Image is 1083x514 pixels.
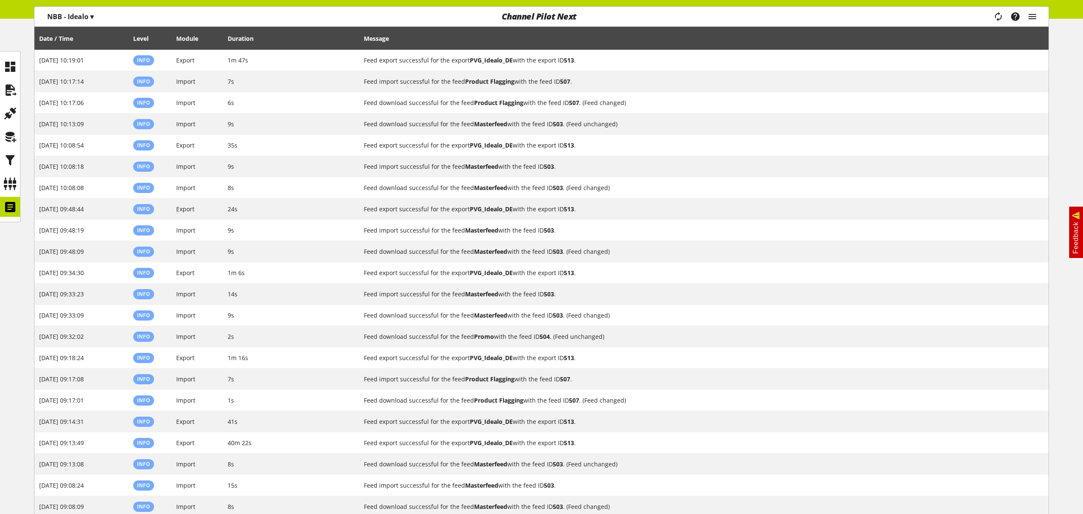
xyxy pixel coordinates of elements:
[544,226,554,234] b: 503
[39,269,84,277] span: [DATE] 09:34:30
[39,56,84,64] span: [DATE] 10:19:01
[465,226,498,234] b: Masterfeed
[564,141,574,149] b: 513
[540,332,550,341] b: 504
[553,120,563,128] b: 503
[364,141,1028,150] h2: Feed export successful for the export PVG_Idealo_DE with the export ID 513.
[564,417,574,426] b: 513
[474,332,494,341] b: Promo
[228,375,234,383] span: 7s
[364,30,1044,47] div: Message
[39,184,84,192] span: [DATE] 10:08:08
[176,311,195,319] span: Import
[465,375,514,383] b: Product Flagging
[364,375,1028,383] h2: Feed import successful for the feed Product Flagging with the feed ID 507.
[176,120,195,128] span: Import
[228,439,251,447] span: 40m 22s
[176,375,195,383] span: Import
[228,120,234,128] span: 9s
[564,205,574,213] b: 513
[364,226,1028,235] h2: Feed import successful for the feed Masterfeed with the feed ID 503.
[137,333,150,340] span: Info
[137,205,150,213] span: Info
[137,184,150,191] span: Info
[137,354,150,361] span: Info
[364,119,1028,128] h2: Feed download successful for the feed Masterfeed with the feed ID 503. (Feed unchanged)
[137,482,150,489] span: Info
[364,204,1028,213] h2: Feed export successful for the export PVG_Idealo_DE with the export ID 513.
[39,205,84,213] span: [DATE] 09:48:44
[474,99,523,107] b: Product Flagging
[137,460,150,468] span: Info
[564,269,574,277] b: 513
[228,34,262,43] div: Duration
[34,6,1049,27] nav: main navigation
[39,162,84,170] span: [DATE] 10:08:18
[553,311,563,319] b: 503
[39,332,84,341] span: [DATE] 09:32:02
[474,460,507,468] b: Masterfeed
[176,99,195,107] span: Import
[228,162,234,170] span: 9s
[364,183,1028,192] h2: Feed download successful for the feed Masterfeed with the feed ID 503. (Feed changed)
[90,12,94,21] span: ▾
[1068,206,1083,259] a: Feedback ⚠️
[137,78,150,85] span: Info
[364,98,1028,107] h2: Feed download successful for the feed Product Flagging with the feed ID 507. (Feed changed)
[137,99,150,106] span: Info
[364,481,1028,490] h2: Feed import successful for the feed Masterfeed with the feed ID 503.
[39,99,84,107] span: [DATE] 10:17:06
[470,56,513,64] b: PVG_Idealo_DE
[39,311,84,319] span: [DATE] 09:33:09
[364,438,1028,447] h2: Feed export successful for the export PVG_Idealo_DE with the export ID 513.
[474,120,507,128] b: Masterfeed
[39,120,84,128] span: [DATE] 10:13:09
[564,56,574,64] b: 513
[176,77,195,85] span: Import
[137,57,150,64] span: Info
[137,312,150,319] span: Info
[474,247,507,256] b: Masterfeed
[553,247,563,256] b: 503
[176,439,194,447] span: Export
[364,56,1028,65] h2: Feed export successful for the export PVG_Idealo_DE with the export ID 513.
[137,227,150,234] span: Info
[364,268,1028,277] h2: Feed export successful for the export PVG_Idealo_DE with the export ID 513.
[364,460,1028,469] h2: Feed download successful for the feed Masterfeed with the feed ID 503. (Feed unchanged)
[228,417,237,426] span: 41s
[137,418,150,425] span: Info
[176,396,195,404] span: Import
[137,142,150,149] span: Info
[176,503,195,511] span: Import
[228,269,245,277] span: 1m 6s
[39,460,84,468] span: [DATE] 09:13:08
[176,269,194,277] span: Export
[137,503,150,510] span: Info
[176,247,195,256] span: Import
[176,460,195,468] span: Import
[228,99,234,107] span: 6s
[176,34,207,43] div: Module
[474,184,507,192] b: Masterfeed
[137,397,150,404] span: Info
[176,226,195,234] span: Import
[364,502,1028,511] h2: Feed download successful for the feed Masterfeed with the feed ID 503. (Feed changed)
[228,205,237,213] span: 24s
[474,311,507,319] b: Masterfeed
[228,290,237,298] span: 14s
[228,354,248,362] span: 1m 16s
[569,99,579,107] b: 507
[364,332,1028,341] h2: Feed download successful for the feed Promo with the feed ID 504. (Feed unchanged)
[364,77,1028,86] h2: Feed import successful for the feed Product Flagging with the feed ID 507.
[564,439,574,447] b: 513
[364,290,1028,298] h2: Feed import successful for the feed Masterfeed with the feed ID 503.
[228,311,234,319] span: 9s
[228,77,234,85] span: 7s
[364,396,1028,405] h2: Feed download successful for the feed Product Flagging with the feed ID 507. (Feed changed)
[470,269,513,277] b: PVG_Idealo_DE
[470,439,513,447] b: PVG_Idealo_DE
[465,162,498,170] b: Masterfeed
[39,290,84,298] span: [DATE] 09:33:23
[564,354,574,362] b: 513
